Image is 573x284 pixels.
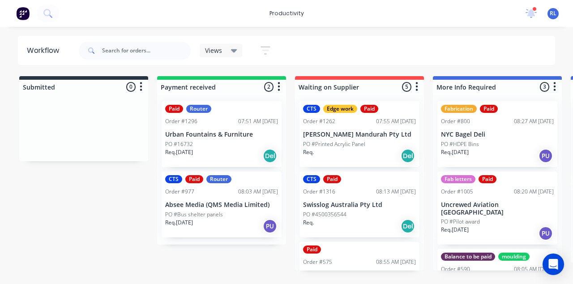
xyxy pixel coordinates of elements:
div: Del [263,149,277,163]
div: PaidRouterOrder #129607:51 AM [DATE]Urban Fountains & FurniturePO #16732Req.[DATE]Del [162,101,282,167]
p: PO #4500356544 [303,211,346,219]
div: CTSEdge workPaidOrder #126207:55 AM [DATE][PERSON_NAME] Mandurah Pty LtdPO #Printed Acrylic Panel... [299,101,419,167]
p: Req. [DATE] [441,148,469,156]
div: productivity [265,7,308,20]
div: Del [401,149,415,163]
div: 08:55 AM [DATE] [376,258,416,266]
div: Paid [185,175,203,183]
div: Router [206,175,231,183]
div: PU [539,226,553,241]
div: Paid [323,175,341,183]
div: Order #1316 [303,188,335,196]
div: Paid [479,175,496,183]
div: PU [539,149,553,163]
div: Router [186,105,211,113]
div: Fab letters [441,175,475,183]
p: Absee Media (QMS Media Limited) [165,201,278,209]
span: RL [550,9,556,17]
p: Urban Fountains & Furniture [165,131,278,138]
div: 08:20 AM [DATE] [514,188,554,196]
div: CTS [303,105,320,113]
div: Open Intercom Messenger [543,254,564,275]
div: Paid [480,105,498,113]
p: Req. [303,219,314,227]
div: 07:51 AM [DATE] [238,117,278,125]
div: 08:13 AM [DATE] [376,188,416,196]
div: Paid [360,105,378,113]
div: Balance to be paid [441,253,495,261]
p: Req. [DATE] [165,148,193,156]
div: Order #977 [165,188,194,196]
input: Search for orders... [102,42,191,60]
p: PO #Printed Acrylic Panel [303,140,365,148]
div: PU [263,219,277,233]
p: [PERSON_NAME] Mandurah Pty Ltd [303,131,416,138]
p: Req. [303,148,314,156]
div: Paid [165,105,183,113]
p: Swisslog Australia Pty Ltd [303,201,416,209]
div: CTS [165,175,182,183]
div: Order #800 [441,117,470,125]
div: Order #575 [303,258,332,266]
div: FabricationPaidOrder #80008:27 AM [DATE]NYC Bagel DeliPO #HDPE BinsReq.[DATE]PU [437,101,557,167]
p: Req. [DATE] [441,226,469,234]
p: Req. [DATE] [165,219,193,227]
div: Order #1005 [441,188,473,196]
div: moulding [498,253,530,261]
div: Fab lettersPaidOrder #100508:20 AM [DATE]Uncrewed Aviation [GEOGRAPHIC_DATA]PO #Pilot awardReq.[D... [437,172,557,245]
div: 08:03 AM [DATE] [238,188,278,196]
div: Edge work [323,105,357,113]
div: Del [401,219,415,233]
div: Order #1262 [303,117,335,125]
img: Factory [16,7,30,20]
p: NYC Bagel Deli [441,131,554,138]
p: Uncrewed Aviation [GEOGRAPHIC_DATA] [441,201,554,216]
div: Order #1296 [165,117,197,125]
div: Paid [303,245,321,254]
span: Views [205,46,222,55]
div: Workflow [27,45,64,56]
p: PO #16732 [165,140,193,148]
p: PO #Pilot award [441,218,480,226]
div: Fabrication [441,105,477,113]
div: CTSPaidOrder #131608:13 AM [DATE]Swisslog Australia Pty LtdPO #4500356544Req.Del [299,172,419,237]
div: 08:05 AM [DATE] [514,265,554,273]
p: PO #Bus shelter panels [165,211,223,219]
div: CTSPaidRouterOrder #97708:03 AM [DATE]Absee Media (QMS Media Limited)PO #Bus shelter panelsReq.[D... [162,172,282,237]
div: Order #590 [441,265,470,273]
p: PO #HDPE Bins [441,140,479,148]
div: 08:27 AM [DATE] [514,117,554,125]
div: 07:55 AM [DATE] [376,117,416,125]
div: CTS [303,175,320,183]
